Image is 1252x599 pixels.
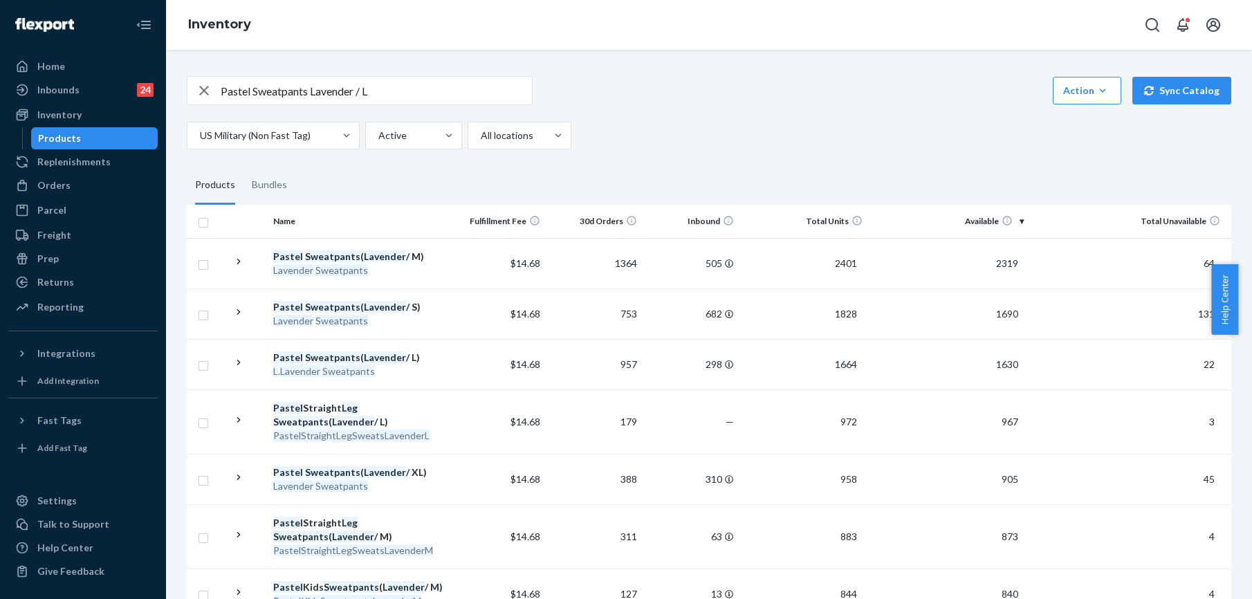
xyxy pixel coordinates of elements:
[37,375,99,387] div: Add Integration
[273,365,278,377] em: L
[643,454,739,504] td: 310
[8,199,158,221] a: Parcel
[546,205,643,238] th: 30d Orders
[315,315,368,326] em: Sweatpants
[1193,308,1220,320] span: 131
[835,531,863,542] span: 883
[273,416,329,427] em: Sweatpants
[37,494,77,508] div: Settings
[546,389,643,454] td: 179
[1029,205,1231,238] th: Total Unavailable
[8,342,158,365] button: Integrations
[510,358,540,370] span: $14.68
[15,18,74,32] img: Flexport logo
[273,581,303,593] em: Pastel
[829,358,863,370] span: 1664
[364,301,406,313] em: Lavender
[510,416,540,427] span: $14.68
[643,205,739,238] th: Inbound
[364,250,406,262] em: Lavender
[643,238,739,288] td: 505
[273,351,303,363] em: Pastel
[273,351,443,365] div: ( / L)
[835,473,863,485] span: 958
[510,257,540,269] span: $14.68
[8,224,158,246] a: Freight
[37,347,95,360] div: Integrations
[37,541,93,555] div: Help Center
[137,83,154,97] div: 24
[31,127,158,149] a: Products
[1204,531,1220,542] span: 4
[1204,416,1220,427] span: 3
[546,288,643,339] td: 753
[273,466,443,479] div: ( / XL)
[546,504,643,569] td: 311
[268,205,449,238] th: Name
[8,370,158,392] a: Add Integration
[8,55,158,77] a: Home
[479,129,481,142] input: All locations
[273,544,433,556] em: PastelStraightLegSweatsLavenderM
[377,129,378,142] input: Active
[273,250,303,262] em: Pastel
[383,581,425,593] em: Lavender
[643,504,739,569] td: 63
[37,517,109,531] div: Talk to Support
[273,480,313,492] em: Lavender
[37,275,74,289] div: Returns
[273,401,443,429] div: Straight ( / L)
[1132,77,1231,104] button: Sync Catalog
[829,308,863,320] span: 1828
[342,517,358,528] em: Leg
[199,129,200,142] input: US Military (Non Fast Tag)
[829,257,863,269] span: 2401
[643,288,739,339] td: 682
[37,59,65,73] div: Home
[8,79,158,101] a: Inbounds24
[273,365,443,378] div: .
[1199,11,1227,39] button: Open account menu
[37,414,82,427] div: Fast Tags
[273,300,443,314] div: ( / S)
[37,228,71,242] div: Freight
[739,205,869,238] th: Total Units
[1169,11,1197,39] button: Open notifications
[273,516,443,544] div: Straight ( / M)
[273,301,303,313] em: Pastel
[1198,473,1220,485] span: 45
[342,402,358,414] em: Leg
[332,416,374,427] em: Lavender
[546,238,643,288] td: 1364
[37,108,82,122] div: Inventory
[991,308,1024,320] span: 1690
[252,166,287,205] div: Bundles
[1063,84,1111,98] div: Action
[510,473,540,485] span: $14.68
[546,454,643,504] td: 388
[868,205,1029,238] th: Available
[8,513,158,535] a: Talk to Support
[510,531,540,542] span: $14.68
[37,564,104,578] div: Give Feedback
[37,300,84,314] div: Reporting
[315,264,368,276] em: Sweatpants
[364,466,406,478] em: Lavender
[177,5,262,45] ol: breadcrumbs
[8,560,158,582] button: Give Feedback
[332,531,374,542] em: Lavender
[273,402,303,414] em: Pastel
[991,358,1024,370] span: 1630
[273,315,313,326] em: Lavender
[221,77,532,104] input: Search inventory by name or sku
[1198,257,1220,269] span: 64
[1211,264,1238,335] span: Help Center
[273,531,329,542] em: Sweatpants
[273,517,303,528] em: Pastel
[835,416,863,427] span: 972
[315,480,368,492] em: Sweatpants
[8,537,158,559] a: Help Center
[37,155,111,169] div: Replenishments
[1198,358,1220,370] span: 22
[8,271,158,293] a: Returns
